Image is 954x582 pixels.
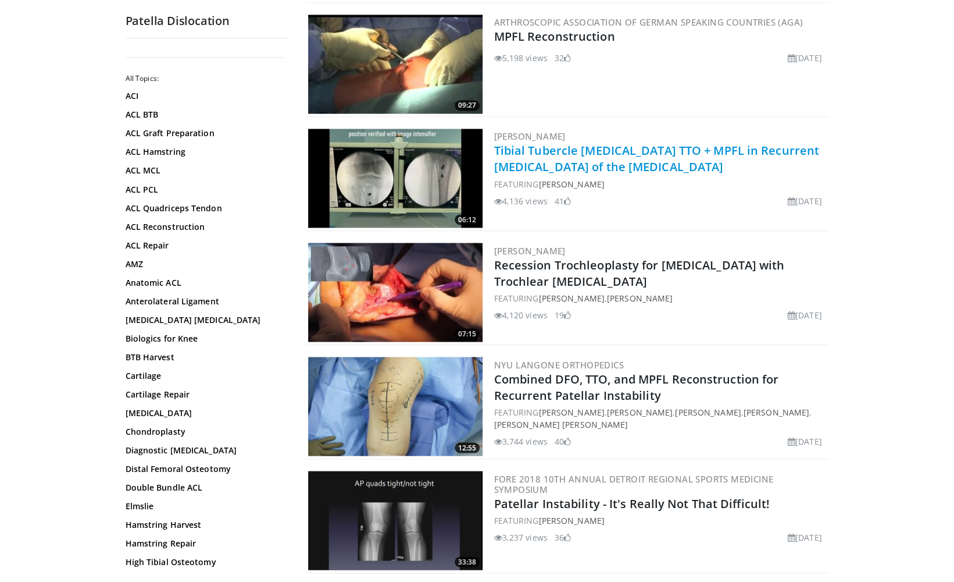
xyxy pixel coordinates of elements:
[126,183,283,195] a: ACL PCL
[308,243,483,342] a: 07:15
[126,239,283,251] a: ACL Repair
[455,328,480,339] span: 07:15
[126,537,283,549] a: Hamstring Repair
[126,407,283,418] a: [MEDICAL_DATA]
[494,418,628,430] a: [PERSON_NAME] [PERSON_NAME]
[308,357,483,456] a: 12:55
[126,556,283,567] a: High Tibial Osteotomy
[126,388,283,400] a: Cartilage Repair
[555,308,571,321] li: 19
[126,127,283,139] a: ACL Graft Preparation
[126,202,283,214] a: ACL Quadriceps Tendon
[555,52,571,64] li: 32
[494,514,827,526] div: FEATURING
[126,444,283,456] a: Diagnostic [MEDICAL_DATA]
[455,214,480,225] span: 06:12
[126,519,283,530] a: Hamstring Harvest
[494,130,566,142] a: [PERSON_NAME]
[788,435,822,447] li: [DATE]
[555,435,571,447] li: 40
[126,314,283,325] a: [MEDICAL_DATA] [MEDICAL_DATA]
[538,292,604,303] a: [PERSON_NAME]
[538,178,604,189] a: [PERSON_NAME]
[494,29,615,44] a: MPFL Reconstruction
[308,129,483,228] a: 06:12
[494,257,785,289] a: Recession Trochleoplasty for [MEDICAL_DATA] with Trochlear [MEDICAL_DATA]
[126,351,283,363] a: BTB Harvest
[494,435,548,447] li: 3,744 views
[308,15,483,113] img: c2iSbFw6b5_lmbUn4xMDoxOjBrO-I4W8.300x170_q85_crop-smart_upscale.jpg
[494,143,819,175] a: Tibial Tubercle [MEDICAL_DATA] TTO + MPFL in Recurrent [MEDICAL_DATA] of the [MEDICAL_DATA]
[494,406,827,430] div: FEATURING , , , ,
[126,221,283,232] a: ACL Reconstruction
[126,463,283,474] a: Distal Femoral Osteotomy
[308,129,483,228] img: 60092450-860b-4f1d-8e98-fc1e110d8cae.300x170_q85_crop-smart_upscale.jpg
[788,194,822,207] li: [DATE]
[494,292,827,304] div: FEATURING ,
[126,74,285,83] h2: All Topics:
[126,109,283,120] a: ACL BTB
[744,406,809,417] a: [PERSON_NAME]
[126,13,288,29] h2: Patella Dislocation
[555,531,571,543] li: 36
[308,15,483,113] a: 09:27
[607,406,673,417] a: [PERSON_NAME]
[494,495,770,511] a: Patellar Instability - It's Really Not That Difficult!
[538,406,604,417] a: [PERSON_NAME]
[126,276,283,288] a: Anatomic ACL
[126,500,283,512] a: Elmslie
[126,370,283,381] a: Cartilage
[538,514,604,526] a: [PERSON_NAME]
[494,359,624,370] a: NYU Langone Orthopedics
[308,243,483,342] img: eolv1L8ZdYrFVOcH4yMDoxOjBrO0ctNr.300x170_q85_crop-smart_upscale.jpg
[455,556,480,567] span: 33:38
[494,16,803,28] a: Arthroscopic Association of German Speaking Countries (AGA)
[494,194,548,207] li: 4,136 views
[494,531,548,543] li: 3,237 views
[126,295,283,307] a: Anterolateral Ligament
[126,146,283,158] a: ACL Hamstring
[126,90,283,102] a: ACI
[788,52,822,64] li: [DATE]
[675,406,741,417] a: [PERSON_NAME]
[555,194,571,207] li: 41
[494,473,774,495] a: FORE 2018 10th Annual Detroit Regional Sports Medicine Symposium
[788,531,822,543] li: [DATE]
[308,471,483,570] img: beb460ab-dbae-46a0-9df9-868e24a59263.300x170_q85_crop-smart_upscale.jpg
[607,292,673,303] a: [PERSON_NAME]
[494,178,827,190] div: FEATURING
[494,244,566,256] a: [PERSON_NAME]
[126,425,283,437] a: Chondroplasty
[126,332,283,344] a: Biologics for Knee
[126,481,283,493] a: Double Bundle ACL
[494,52,548,64] li: 5,198 views
[455,442,480,453] span: 12:55
[788,308,822,321] li: [DATE]
[126,258,283,269] a: AMZ
[494,308,548,321] li: 4,120 views
[494,371,779,403] a: Combined DFO, TTO, and MPFL Reconstruction for Recurrent Patellar Instability
[308,357,483,456] img: 377563cd-f6af-433d-aec0-9573f1eade20.JPG.300x170_q85_crop-smart_upscale.jpg
[126,165,283,176] a: ACL MCL
[308,471,483,570] a: 33:38
[455,100,480,111] span: 09:27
